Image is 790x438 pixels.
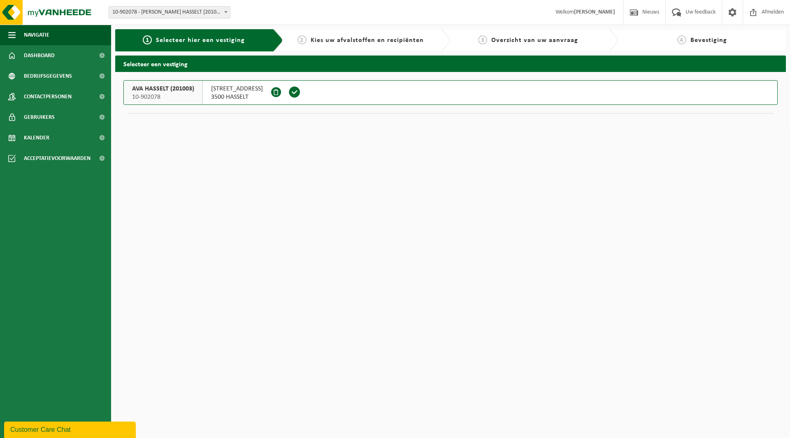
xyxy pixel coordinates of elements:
span: 10-902078 - AVA HASSELT (201003) - HASSELT [109,6,230,19]
span: Selecteer hier een vestiging [156,37,245,44]
span: 4 [677,35,686,44]
span: Bevestiging [690,37,727,44]
span: 1 [143,35,152,44]
strong: [PERSON_NAME] [574,9,615,15]
span: Overzicht van uw aanvraag [491,37,578,44]
span: 10-902078 - AVA HASSELT (201003) - HASSELT [109,7,230,18]
h2: Selecteer een vestiging [115,56,786,72]
span: 10-902078 [132,93,194,101]
span: 3 [478,35,487,44]
iframe: chat widget [4,420,137,438]
span: 3500 HASSELT [211,93,263,101]
span: Dashboard [24,45,55,66]
span: Navigatie [24,25,49,45]
span: [STREET_ADDRESS] [211,85,263,93]
span: Acceptatievoorwaarden [24,148,91,169]
span: Kalender [24,127,49,148]
span: Contactpersonen [24,86,72,107]
span: Bedrijfsgegevens [24,66,72,86]
button: AVA HASSELT (201003) 10-902078 [STREET_ADDRESS]3500 HASSELT [123,80,778,105]
span: 2 [297,35,307,44]
span: Gebruikers [24,107,55,127]
span: AVA HASSELT (201003) [132,85,194,93]
span: Kies uw afvalstoffen en recipiënten [311,37,424,44]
